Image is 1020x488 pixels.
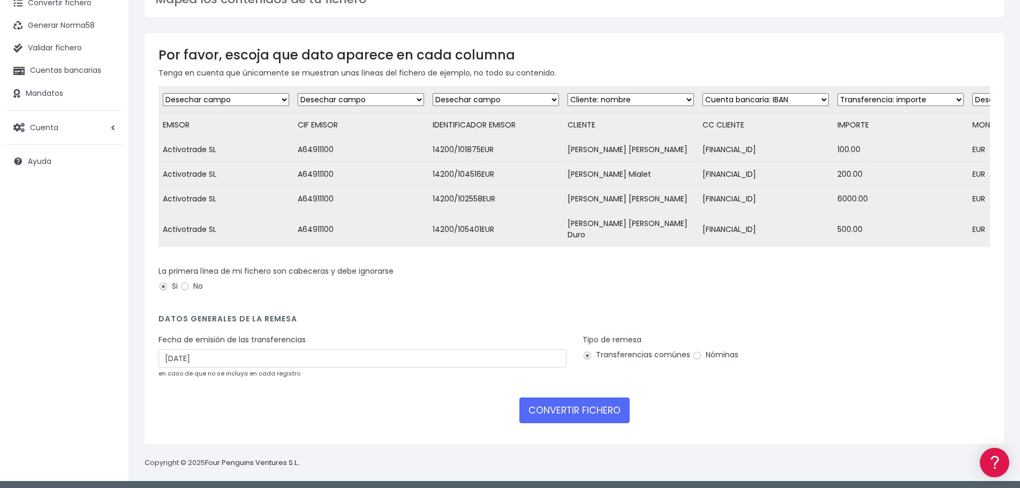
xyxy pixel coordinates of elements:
[11,287,203,305] button: Contáctanos
[158,266,394,277] label: La primera línea de mi fichero son cabeceras y debe ignorarse
[563,212,698,247] td: [PERSON_NAME] [PERSON_NAME] Duro
[563,138,698,162] td: [PERSON_NAME] [PERSON_NAME]
[158,314,990,329] h4: Datos generales de la remesa
[158,138,293,162] td: Activotrade SL
[158,334,306,346] label: Fecha de emisión de las transferencias
[698,138,833,162] td: [FINANCIAL_ID]
[428,187,563,212] td: 14200/102558EUR
[293,113,428,138] td: CIF EMISOR
[428,113,563,138] td: IDENTIFICADOR EMISOR
[5,150,123,172] a: Ayuda
[11,213,203,223] div: Facturación
[293,187,428,212] td: A64911100
[158,162,293,187] td: Activotrade SL
[158,369,300,378] small: en caso de que no se incluya en cada registro
[158,67,990,79] p: Tenga en cuenta que únicamente se muestran unas líneas del fichero de ejemplo, no todo su contenido.
[5,116,123,139] a: Cuenta
[11,74,203,85] div: Información general
[5,37,123,59] a: Validar fichero
[293,162,428,187] td: A64911100
[11,136,203,152] a: Formatos
[28,156,51,167] span: Ayuda
[5,14,123,37] a: Generar Norma58
[698,113,833,138] td: CC CLIENTE
[145,457,300,469] p: Copyright © 2025 .
[11,185,203,202] a: Perfiles de empresas
[293,212,428,247] td: A64911100
[147,309,206,319] a: POWERED BY ENCHANT
[563,187,698,212] td: [PERSON_NAME] [PERSON_NAME]
[5,59,123,82] a: Cuentas bancarias
[158,47,990,63] h3: Por favor, escoja que dato aparece en cada columna
[158,212,293,247] td: Activotrade SL
[158,187,293,212] td: Activotrade SL
[692,349,738,361] label: Nóminas
[563,113,698,138] td: CLIENTE
[11,230,203,246] a: General
[698,212,833,247] td: [FINANCIAL_ID]
[11,118,203,129] div: Convertir ficheros
[5,82,123,105] a: Mandatos
[698,162,833,187] td: [FINANCIAL_ID]
[698,187,833,212] td: [FINANCIAL_ID]
[11,169,203,185] a: Videotutoriales
[833,138,968,162] td: 100.00
[428,212,563,247] td: 14200/105401EUR
[30,122,58,132] span: Cuenta
[205,457,299,468] a: Four Penguins Ventures S.L.
[11,152,203,169] a: Problemas habituales
[158,281,178,292] label: Si
[11,257,203,267] div: Programadores
[428,162,563,187] td: 14200/104516EUR
[11,91,203,108] a: Información general
[293,138,428,162] td: A64911100
[158,113,293,138] td: EMISOR
[833,212,968,247] td: 500.00
[583,334,641,346] label: Tipo de remesa
[833,187,968,212] td: 6000.00
[583,349,690,361] label: Transferencias comúnes
[428,138,563,162] td: 14200/101875EUR
[833,113,968,138] td: IMPORTE
[833,162,968,187] td: 200.00
[519,397,630,423] button: CONVERTIR FICHERO
[563,162,698,187] td: [PERSON_NAME] Mialet
[11,274,203,290] a: API
[180,281,203,292] label: No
